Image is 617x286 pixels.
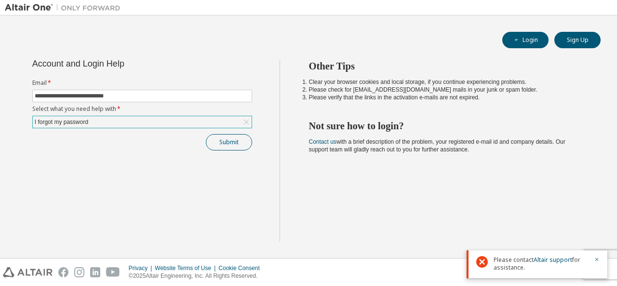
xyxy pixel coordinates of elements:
[58,267,68,277] img: facebook.svg
[32,60,208,68] div: Account and Login Help
[309,78,584,86] li: Clear your browser cookies and local storage, if you continue experiencing problems.
[74,267,84,277] img: instagram.svg
[129,272,266,280] p: © 2025 Altair Engineering, Inc. All Rights Reserved.
[206,134,252,150] button: Submit
[155,264,218,272] div: Website Terms of Use
[494,256,588,272] span: Please contact for assistance.
[502,32,549,48] button: Login
[32,79,252,87] label: Email
[309,86,584,94] li: Please check for [EMAIL_ADDRESS][DOMAIN_NAME] mails in your junk or spam folder.
[90,267,100,277] img: linkedin.svg
[309,94,584,101] li: Please verify that the links in the activation e-mails are not expired.
[5,3,125,13] img: Altair One
[554,32,601,48] button: Sign Up
[32,105,252,113] label: Select what you need help with
[33,116,252,128] div: I forgot my password
[534,256,572,264] a: Altair support
[309,120,584,132] h2: Not sure how to login?
[309,60,584,72] h2: Other Tips
[33,117,90,127] div: I forgot my password
[129,264,155,272] div: Privacy
[309,138,336,145] a: Contact us
[309,138,565,153] span: with a brief description of the problem, your registered e-mail id and company details. Our suppo...
[3,267,53,277] img: altair_logo.svg
[106,267,120,277] img: youtube.svg
[218,264,265,272] div: Cookie Consent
